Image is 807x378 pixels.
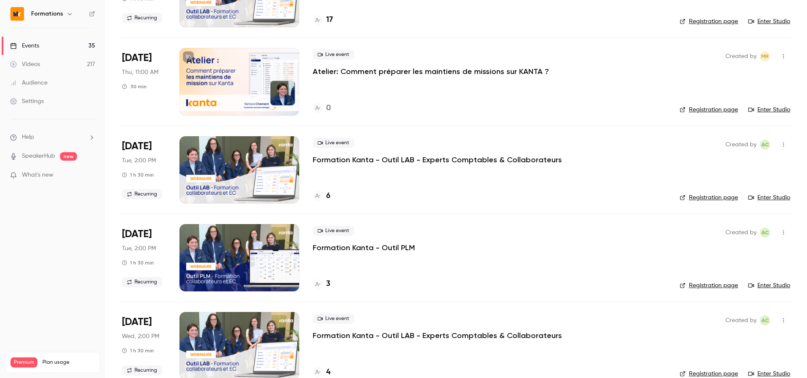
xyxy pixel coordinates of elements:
span: AC [762,315,769,325]
iframe: Noticeable Trigger [85,172,95,179]
span: Help [22,133,34,142]
h4: 6 [326,190,330,202]
a: Registration page [680,193,738,202]
div: 1 h 30 min [122,172,154,178]
a: Registration page [680,370,738,378]
span: Recurring [122,277,162,287]
span: Thu, 11:00 AM [122,68,158,77]
h4: 0 [326,103,331,114]
h4: 4 [326,367,330,378]
a: Atelier: Comment préparer les maintiens de missions sur KANTA ? [313,66,549,77]
div: Events [10,42,39,50]
a: 17 [313,14,333,26]
span: What's new [22,171,53,180]
span: Created by [725,51,757,61]
span: [DATE] [122,51,152,65]
span: Recurring [122,365,162,375]
a: 4 [313,367,330,378]
li: help-dropdown-opener [10,133,95,142]
span: Created by [725,227,757,238]
span: Marion Roquet [760,51,770,61]
a: 3 [313,278,330,290]
a: Formation Kanta - Outil PLM [313,243,415,253]
span: new [60,152,77,161]
span: Created by [725,315,757,325]
div: 30 min [122,83,147,90]
a: Enter Studio [748,17,790,26]
span: Created by [725,140,757,150]
span: Plan usage [42,359,95,366]
div: 1 h 30 min [122,347,154,354]
span: Wed, 2:00 PM [122,332,159,341]
span: Tue, 2:00 PM [122,244,156,253]
a: Enter Studio [748,106,790,114]
span: Tue, 2:00 PM [122,156,156,165]
a: Formation Kanta - Outil LAB - Experts Comptables & Collaborateurs [313,155,562,165]
div: Oct 21 Tue, 2:00 PM (Europe/Paris) [122,136,166,204]
a: Enter Studio [748,281,790,290]
span: [DATE] [122,227,152,241]
div: Oct 21 Tue, 2:00 PM (Europe/Paris) [122,224,166,291]
span: Recurring [122,13,162,23]
div: 1 h 30 min [122,259,154,266]
a: Registration page [680,281,738,290]
div: Oct 16 Thu, 11:00 AM (Europe/Paris) [122,48,166,115]
span: AC [762,227,769,238]
a: Enter Studio [748,370,790,378]
div: Audience [10,79,47,87]
a: SpeakerHub [22,152,55,161]
a: Formation Kanta - Outil LAB - Experts Comptables & Collaborateurs [313,330,562,341]
span: Anaïs Cachelou [760,315,770,325]
span: Recurring [122,189,162,199]
a: Registration page [680,17,738,26]
a: Enter Studio [748,193,790,202]
a: 0 [313,103,331,114]
span: MR [761,51,769,61]
span: Live event [313,50,354,60]
a: Registration page [680,106,738,114]
h6: Formations [31,10,63,18]
span: Premium [11,357,37,367]
span: Live event [313,314,354,324]
img: Formations [11,7,24,21]
span: AC [762,140,769,150]
span: [DATE] [122,140,152,153]
span: Anaïs Cachelou [760,140,770,150]
span: Live event [313,138,354,148]
span: [DATE] [122,315,152,329]
a: 6 [313,190,330,202]
span: Anaïs Cachelou [760,227,770,238]
h4: 17 [326,14,333,26]
div: Videos [10,60,40,69]
span: Live event [313,226,354,236]
h4: 3 [326,278,330,290]
div: Settings [10,97,44,106]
